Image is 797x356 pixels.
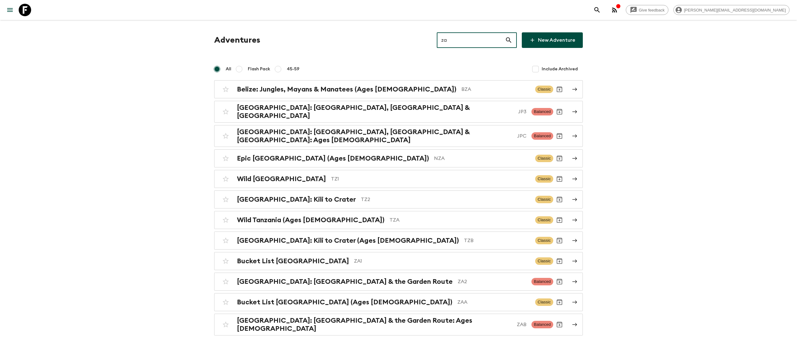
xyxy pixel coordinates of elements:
span: Classic [535,216,553,224]
h2: [GEOGRAPHIC_DATA]: Kili to Crater (Ages [DEMOGRAPHIC_DATA]) [237,237,459,245]
span: Balanced [531,278,553,285]
button: search adventures [591,4,603,16]
h2: Wild Tanzania (Ages [DEMOGRAPHIC_DATA]) [237,216,384,224]
span: Classic [535,175,553,183]
p: ZAB [517,321,526,328]
a: [GEOGRAPHIC_DATA]: [GEOGRAPHIC_DATA], [GEOGRAPHIC_DATA] & [GEOGRAPHIC_DATA]JP3BalancedArchive [214,101,583,123]
p: BZA [461,86,530,93]
a: [GEOGRAPHIC_DATA]: [GEOGRAPHIC_DATA], [GEOGRAPHIC_DATA] & [GEOGRAPHIC_DATA]: Ages [DEMOGRAPHIC_DA... [214,125,583,147]
a: Give feedback [626,5,668,15]
button: Archive [553,296,566,308]
button: Archive [553,83,566,96]
button: Archive [553,255,566,267]
a: Bucket List [GEOGRAPHIC_DATA] (Ages [DEMOGRAPHIC_DATA])ZAAClassicArchive [214,293,583,311]
span: Balanced [531,321,553,328]
h2: [GEOGRAPHIC_DATA]: [GEOGRAPHIC_DATA], [GEOGRAPHIC_DATA] & [GEOGRAPHIC_DATA]: Ages [DEMOGRAPHIC_DATA] [237,128,512,144]
button: Archive [553,275,566,288]
div: [PERSON_NAME][EMAIL_ADDRESS][DOMAIN_NAME] [673,5,790,15]
a: Wild [GEOGRAPHIC_DATA]TZ1ClassicArchive [214,170,583,188]
span: 45-59 [287,66,299,72]
a: [GEOGRAPHIC_DATA]: Kili to CraterTZ2ClassicArchive [214,190,583,208]
h2: Belize: Jungles, Mayans & Manatees (Ages [DEMOGRAPHIC_DATA]) [237,85,456,93]
button: Archive [553,173,566,185]
button: Archive [553,130,566,142]
h2: [GEOGRAPHIC_DATA]: Kili to Crater [237,195,356,204]
a: [GEOGRAPHIC_DATA]: Kili to Crater (Ages [DEMOGRAPHIC_DATA])TZBClassicArchive [214,232,583,250]
span: Classic [535,155,553,162]
a: Wild Tanzania (Ages [DEMOGRAPHIC_DATA])TZAClassicArchive [214,211,583,229]
button: Archive [553,234,566,247]
h2: Epic [GEOGRAPHIC_DATA] (Ages [DEMOGRAPHIC_DATA]) [237,154,429,162]
h2: [GEOGRAPHIC_DATA]: [GEOGRAPHIC_DATA] & the Garden Route: Ages [DEMOGRAPHIC_DATA] [237,316,512,333]
a: [GEOGRAPHIC_DATA]: [GEOGRAPHIC_DATA] & the Garden RouteZA2BalancedArchive [214,273,583,291]
span: All [226,66,231,72]
span: Balanced [531,132,553,140]
span: Classic [535,86,553,93]
h2: Bucket List [GEOGRAPHIC_DATA] (Ages [DEMOGRAPHIC_DATA]) [237,298,452,306]
button: Archive [553,214,566,226]
a: Epic [GEOGRAPHIC_DATA] (Ages [DEMOGRAPHIC_DATA])NZAClassicArchive [214,149,583,167]
h2: [GEOGRAPHIC_DATA]: [GEOGRAPHIC_DATA], [GEOGRAPHIC_DATA] & [GEOGRAPHIC_DATA] [237,104,513,120]
span: Classic [535,257,553,265]
p: ZA2 [458,278,526,285]
a: [GEOGRAPHIC_DATA]: [GEOGRAPHIC_DATA] & the Garden Route: Ages [DEMOGRAPHIC_DATA]ZABBalancedArchive [214,314,583,335]
h2: Bucket List [GEOGRAPHIC_DATA] [237,257,349,265]
span: Give feedback [635,8,668,12]
span: Classic [535,237,553,244]
h2: [GEOGRAPHIC_DATA]: [GEOGRAPHIC_DATA] & the Garden Route [237,278,453,286]
a: Belize: Jungles, Mayans & Manatees (Ages [DEMOGRAPHIC_DATA])BZAClassicArchive [214,80,583,98]
span: Flash Pack [248,66,270,72]
span: Include Archived [542,66,578,72]
p: TZB [464,237,530,244]
h2: Wild [GEOGRAPHIC_DATA] [237,175,326,183]
button: Archive [553,152,566,165]
button: Archive [553,105,566,118]
span: Classic [535,196,553,203]
h1: Adventures [214,34,260,46]
a: Bucket List [GEOGRAPHIC_DATA]ZA1ClassicArchive [214,252,583,270]
p: ZAA [457,298,530,306]
a: New Adventure [522,32,583,48]
span: Balanced [531,108,553,115]
p: NZA [434,155,530,162]
p: JPC [517,132,526,140]
p: TZA [389,216,530,224]
p: ZA1 [354,257,530,265]
p: TZ2 [361,196,530,203]
span: [PERSON_NAME][EMAIL_ADDRESS][DOMAIN_NAME] [681,8,789,12]
span: Classic [535,298,553,306]
button: menu [4,4,16,16]
p: JP3 [518,108,526,115]
button: Archive [553,318,566,331]
p: TZ1 [331,175,530,183]
button: Archive [553,193,566,206]
input: e.g. AR1, Argentina [437,31,505,49]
